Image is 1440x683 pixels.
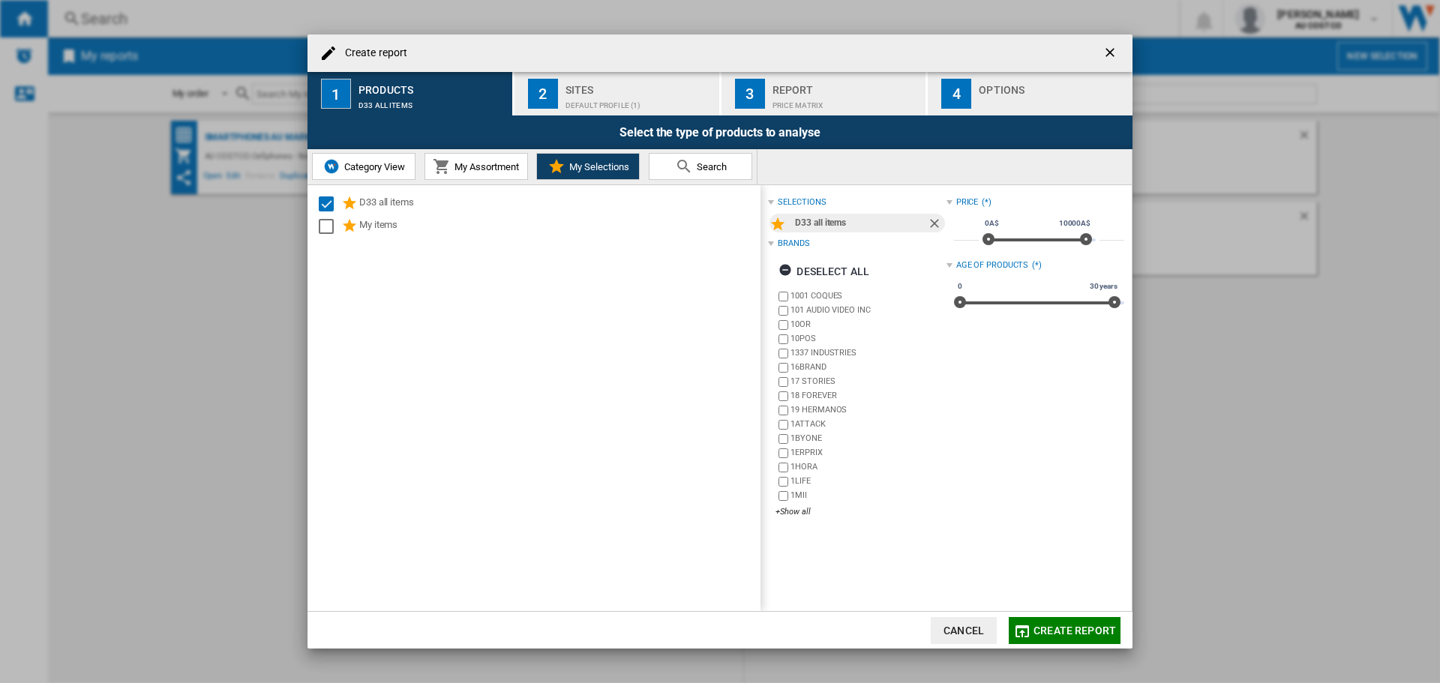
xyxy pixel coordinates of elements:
div: D33 all items [358,94,506,109]
button: My Selections [536,153,640,180]
div: Sites [565,78,713,94]
label: 1HORA [790,461,946,472]
span: Category View [340,161,405,172]
button: getI18NText('BUTTONS.CLOSE_DIALOG') [1096,38,1126,68]
input: brand.name [778,463,788,472]
span: My Selections [565,161,629,172]
input: brand.name [778,477,788,487]
div: Brands [778,238,809,250]
label: 1337 INDUSTRIES [790,347,946,358]
div: 2 [528,79,558,109]
label: 1MII [790,490,946,501]
div: Select the type of products to analyse [307,115,1132,149]
label: 1ATTACK [790,418,946,430]
label: 16BRAND [790,361,946,373]
div: Options [979,78,1126,94]
div: Report [772,78,920,94]
div: Default profile (1) [565,94,713,109]
input: brand.name [778,320,788,330]
div: Products [358,78,506,94]
span: 0A$ [982,217,1001,229]
input: brand.name [778,349,788,358]
div: Deselect all [778,258,869,285]
div: Price Matrix [772,94,920,109]
button: 3 Report Price Matrix [721,72,928,115]
ng-md-icon: getI18NText('BUTTONS.CLOSE_DIALOG') [1102,45,1120,63]
label: 1BYONE [790,433,946,444]
span: 30 years [1087,280,1120,292]
input: brand.name [778,391,788,401]
button: 2 Sites Default profile (1) [514,72,721,115]
div: D33 all items [359,195,758,213]
label: 17 STORIES [790,376,946,387]
input: brand.name [778,377,788,387]
span: My Assortment [451,161,519,172]
span: Search [693,161,727,172]
span: 0 [955,280,964,292]
div: +Show all [775,506,946,517]
span: Create report [1033,625,1116,637]
input: brand.name [778,306,788,316]
button: Cancel [931,617,997,644]
label: 18 FOREVER [790,390,946,401]
div: 4 [941,79,971,109]
div: 1 [321,79,351,109]
label: 10POS [790,333,946,344]
ng-md-icon: Remove [927,216,945,234]
label: 1001 COQUES [790,290,946,301]
button: Create report [1009,617,1120,644]
button: 1 Products D33 all items [307,72,514,115]
span: 10000A$ [1057,217,1093,229]
button: Deselect all [774,258,874,285]
input: brand.name [778,292,788,301]
div: D33 all items [795,214,926,232]
label: 1ERPRIX [790,447,946,458]
label: 1LIFE [790,475,946,487]
div: Age of products [956,259,1029,271]
button: 4 Options [928,72,1132,115]
label: 101 AUDIO VIDEO INC [790,304,946,316]
input: brand.name [778,434,788,444]
label: 10OR [790,319,946,330]
div: selections [778,196,826,208]
button: Category View [312,153,415,180]
button: My Assortment [424,153,528,180]
label: 19 HERMANOS [790,404,946,415]
input: brand.name [778,334,788,344]
div: My items [359,217,758,235]
input: brand.name [778,420,788,430]
div: Price [956,196,979,208]
input: brand.name [778,363,788,373]
h4: Create report [337,46,407,61]
md-checkbox: Select [319,195,341,213]
img: wiser-icon-blue.png [322,157,340,175]
input: brand.name [778,406,788,415]
md-checkbox: Select [319,217,341,235]
input: brand.name [778,448,788,458]
input: brand.name [778,491,788,501]
div: 3 [735,79,765,109]
button: Search [649,153,752,180]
